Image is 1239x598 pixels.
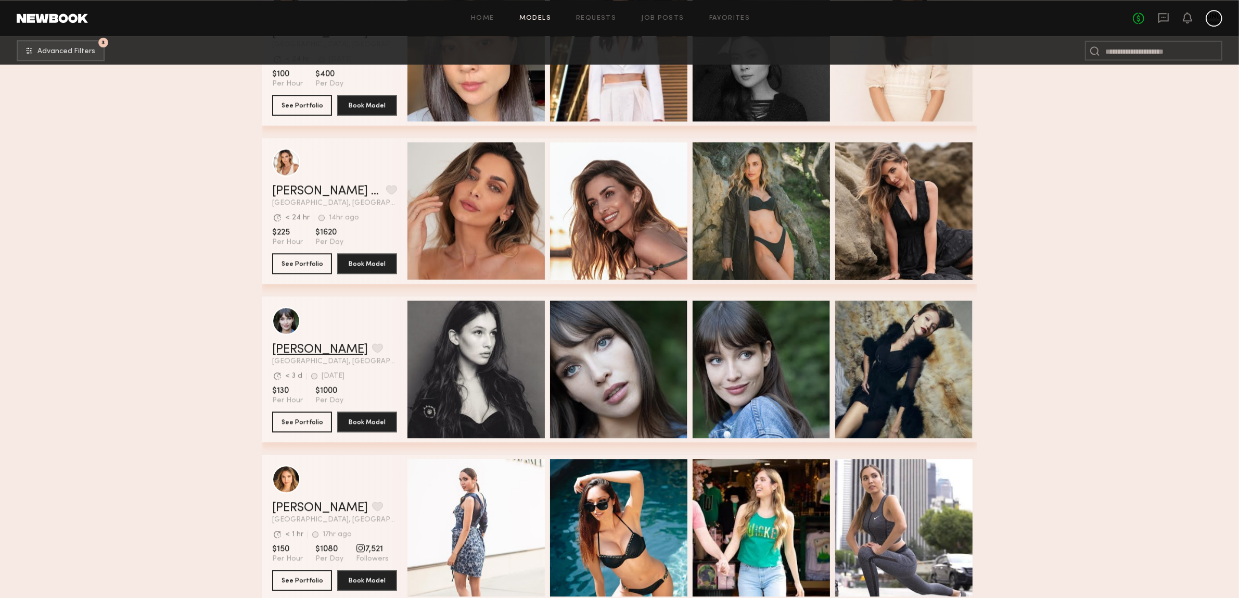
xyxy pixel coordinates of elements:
[337,253,397,274] button: Book Model
[315,396,343,405] span: Per Day
[337,412,397,432] button: Book Model
[322,372,344,380] div: [DATE]
[323,531,352,538] div: 17hr ago
[272,69,303,79] span: $100
[641,15,684,22] a: Job Posts
[17,40,105,61] button: 3Advanced Filters
[285,372,302,380] div: < 3 d
[272,238,303,247] span: Per Hour
[337,95,397,116] button: Book Model
[272,554,303,564] span: Per Hour
[272,516,397,524] span: [GEOGRAPHIC_DATA], [GEOGRAPHIC_DATA]
[337,570,397,591] button: Book Model
[471,15,494,22] a: Home
[329,214,359,221] div: 14hr ago
[272,412,332,432] button: See Portfolio
[102,40,105,45] span: 3
[272,385,303,396] span: $130
[315,238,343,247] span: Per Day
[315,385,343,396] span: $1000
[709,15,750,22] a: Favorites
[315,227,343,238] span: $1620
[519,15,551,22] a: Models
[272,343,368,356] a: [PERSON_NAME]
[315,69,343,79] span: $400
[315,544,343,554] span: $1080
[272,253,332,274] button: See Portfolio
[37,48,95,55] span: Advanced Filters
[356,554,389,564] span: Followers
[285,531,303,538] div: < 1 hr
[272,544,303,554] span: $150
[285,214,310,221] div: < 24 hr
[272,502,368,514] a: [PERSON_NAME]
[356,544,389,554] span: 7,521
[272,185,382,197] a: [PERSON_NAME] [PERSON_NAME]
[272,570,332,591] button: See Portfolio
[272,396,303,405] span: Per Hour
[272,358,397,365] span: [GEOGRAPHIC_DATA], [GEOGRAPHIC_DATA]
[272,200,397,207] span: [GEOGRAPHIC_DATA], [GEOGRAPHIC_DATA]
[576,15,616,22] a: Requests
[315,79,343,89] span: Per Day
[272,95,332,116] button: See Portfolio
[272,79,303,89] span: Per Hour
[315,554,343,564] span: Per Day
[272,227,303,238] span: $225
